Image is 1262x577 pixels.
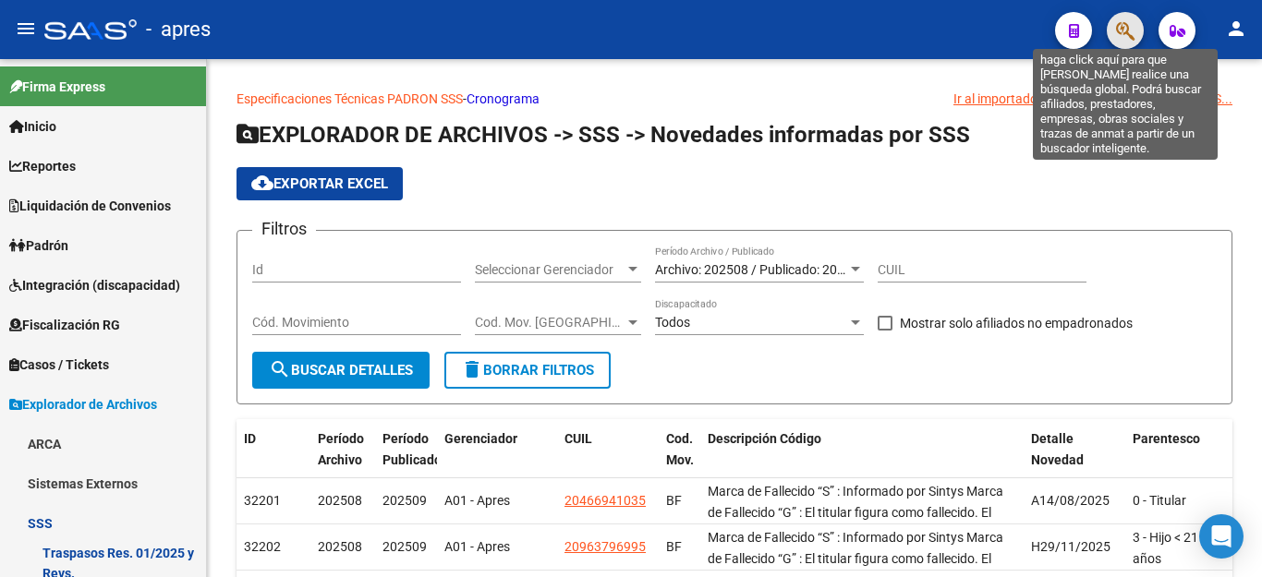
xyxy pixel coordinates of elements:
span: 3 - Hijo < 21 años [1133,530,1198,566]
span: Detalle Novedad [1031,431,1084,467]
span: 0 - Titular [1133,493,1186,508]
span: 202508 [318,493,362,508]
span: Seleccionar Gerenciador [475,262,625,278]
h3: Filtros [252,216,316,242]
span: Período Publicado [382,431,442,467]
span: A01 - Apres [444,539,510,554]
mat-icon: delete [461,358,483,380]
span: - apres [146,9,211,50]
span: Explorador de Archivos [9,394,157,415]
mat-icon: search [269,358,291,380]
span: Buscar Detalles [269,362,413,379]
datatable-header-cell: Gerenciador [437,419,557,500]
span: Padrón [9,235,68,256]
span: 32202 [244,539,281,554]
span: Integración (discapacidad) [9,275,180,295]
span: Exportar EXCEL [251,175,388,192]
mat-icon: person [1225,18,1247,40]
span: 20963796995 [564,539,646,554]
span: Reportes [9,156,76,176]
span: A14/08/2025 [1031,493,1110,508]
span: A01 - Apres [444,493,510,508]
div: Ir al importador de Novedades Informadas SSS... [953,89,1232,109]
p: - [237,89,1232,109]
span: Mostrar solo afiliados no empadronados [900,312,1133,334]
span: Casos / Tickets [9,355,109,375]
span: Inicio [9,116,56,137]
span: 202509 [382,493,427,508]
span: Período Archivo [318,431,364,467]
span: ID [244,431,256,446]
div: Open Intercom Messenger [1199,514,1244,559]
span: 32201 [244,493,281,508]
span: Archivo: 202508 / Publicado: 202509 [655,262,867,277]
span: 202509 [382,539,427,554]
span: H29/11/2025 [1031,539,1110,554]
a: Cronograma [467,91,540,106]
span: Todos [655,315,690,330]
span: BF [666,539,682,554]
datatable-header-cell: CUIL [557,419,659,500]
datatable-header-cell: ID [237,419,310,500]
mat-icon: cloud_download [251,172,273,194]
span: Liquidación de Convenios [9,196,171,216]
span: 20466941035 [564,493,646,508]
a: Especificaciones Técnicas PADRON SSS [237,91,463,106]
datatable-header-cell: Detalle Novedad [1024,419,1125,500]
datatable-header-cell: Descripción Código [700,419,1024,500]
span: Gerenciador [444,431,517,446]
span: Descripción Código [708,431,821,446]
span: Parentesco [1133,431,1200,446]
span: BF [666,493,682,508]
datatable-header-cell: Parentesco [1125,419,1227,500]
datatable-header-cell: Período Publicado [375,419,437,500]
datatable-header-cell: Cod. Mov. [659,419,700,500]
span: Fiscalización RG [9,315,120,335]
button: Buscar Detalles [252,352,430,389]
mat-icon: menu [15,18,37,40]
span: CUIL [564,431,592,446]
span: Cod. Mov. [666,431,694,467]
span: 202508 [318,539,362,554]
datatable-header-cell: Período Archivo [310,419,375,500]
span: Borrar Filtros [461,362,594,379]
button: Exportar EXCEL [237,167,403,200]
span: Firma Express [9,77,105,97]
span: Cod. Mov. [GEOGRAPHIC_DATA] [475,315,625,331]
span: EXPLORADOR DE ARCHIVOS -> SSS -> Novedades informadas por SSS [237,122,970,148]
button: Borrar Filtros [444,352,611,389]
